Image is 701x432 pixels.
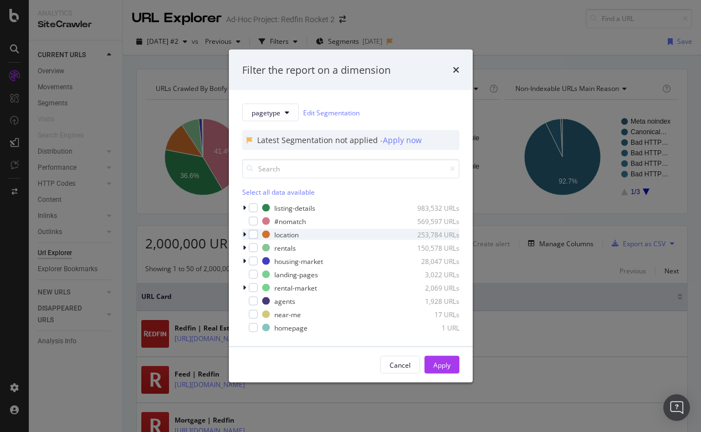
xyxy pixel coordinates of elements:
div: landing-pages [274,270,318,279]
div: rental-market [274,283,317,292]
div: location [274,230,299,239]
div: housing-market [274,256,323,266]
div: 1 URL [405,323,459,332]
div: #nomatch [274,216,306,226]
div: Select all data available [242,187,459,197]
div: homepage [274,323,308,332]
div: 17 URLs [405,309,459,319]
div: 253,784 URLs [405,230,459,239]
div: - Apply now [380,135,422,146]
div: Filter the report on a dimension [242,63,391,77]
input: Search [242,159,459,179]
div: Latest Segmentation not applied [257,135,380,146]
a: Edit Segmentation [303,106,360,118]
div: 2,069 URLs [405,283,459,292]
div: times [453,63,459,77]
div: modal [229,49,473,383]
div: 569,597 URLs [405,216,459,226]
button: pagetype [242,104,299,121]
div: 983,532 URLs [405,203,459,212]
div: Cancel [390,360,411,369]
div: 28,047 URLs [405,256,459,266]
div: listing-details [274,203,315,212]
div: Open Intercom Messenger [663,394,690,421]
span: pagetype [252,108,280,117]
div: Apply [433,360,451,369]
div: rentals [274,243,296,252]
button: Cancel [380,356,420,374]
div: 150,578 URLs [405,243,459,252]
div: near-me [274,309,301,319]
div: 3,022 URLs [405,270,459,279]
div: agents [274,296,295,306]
button: Apply [424,356,459,374]
div: 1,928 URLs [405,296,459,306]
